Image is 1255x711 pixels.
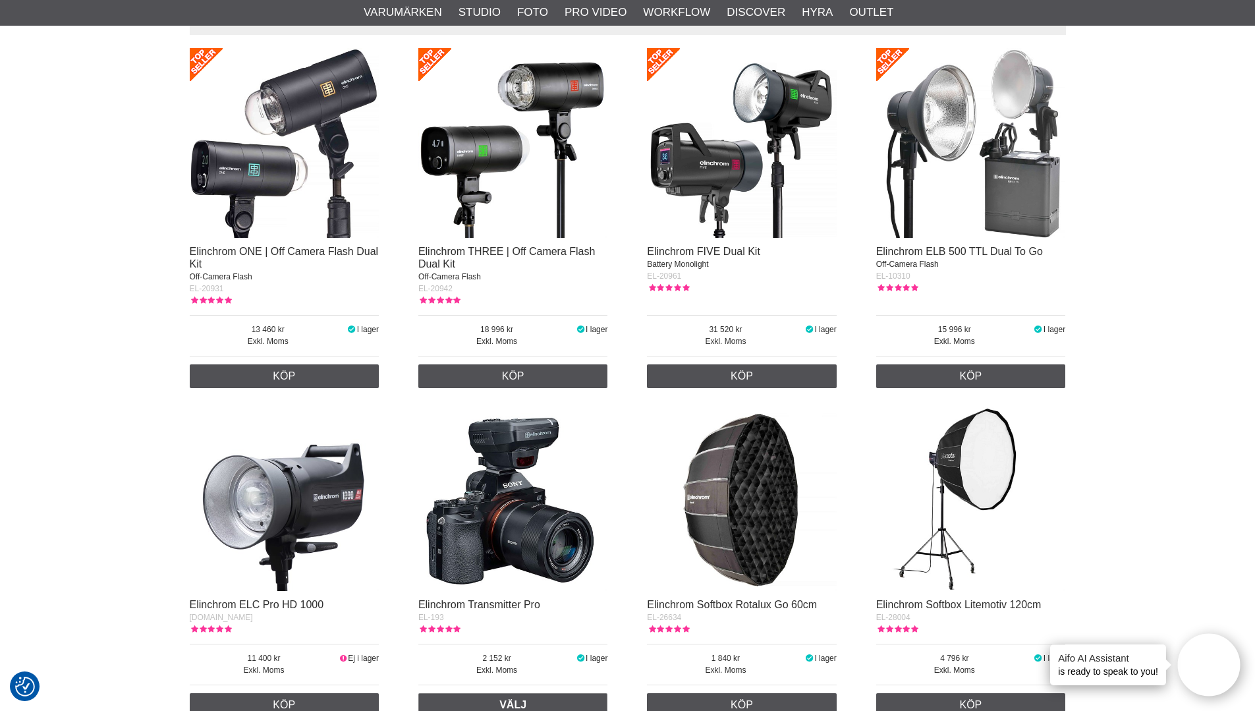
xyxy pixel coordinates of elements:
i: I lager [1033,325,1044,334]
a: Köp [876,364,1066,388]
span: I lager [586,325,607,334]
img: Elinchrom Softbox Litemotiv 120cm [876,401,1066,591]
a: Elinchrom THREE | Off Camera Flash Dual Kit [418,246,596,270]
span: Ej i lager [348,654,379,663]
span: EL-28004 [876,613,910,622]
a: Workflow [643,4,710,21]
span: I lager [357,325,379,334]
a: Studio [459,4,501,21]
span: 11 400 [190,652,339,664]
a: Köp [190,364,379,388]
a: Elinchrom FIVE Dual Kit [647,246,760,257]
div: Kundbetyg: 5.00 [647,282,689,294]
span: Off-Camera Flash [876,260,939,269]
div: is ready to speak to you! [1050,644,1166,685]
i: I lager [575,654,586,663]
img: Revisit consent button [15,677,35,697]
div: Kundbetyg: 5.00 [418,623,460,635]
span: 1 840 [647,652,804,664]
div: Kundbetyg: 5.00 [647,623,689,635]
a: Pro Video [565,4,627,21]
div: Kundbetyg: 5.00 [190,295,232,306]
i: Ej i lager [339,654,349,663]
a: Elinchrom ELC Pro HD 1000 [190,599,324,610]
span: EL-10310 [876,271,910,281]
a: Outlet [849,4,893,21]
i: I lager [347,325,357,334]
img: Elinchrom ELB 500 TTL Dual To Go [876,48,1066,238]
a: Köp [418,364,608,388]
span: I lager [586,654,607,663]
a: Elinchrom Softbox Rotalux Go 60cm [647,599,817,610]
a: Varumärken [364,4,442,21]
div: Kundbetyg: 5.00 [190,623,232,635]
a: Foto [517,4,548,21]
div: Kundbetyg: 5.00 [876,282,918,294]
span: 18 996 [418,324,575,335]
span: [DOMAIN_NAME] [190,613,253,622]
a: Köp [647,364,837,388]
i: I lager [804,325,815,334]
div: Kundbetyg: 5.00 [876,623,918,635]
span: EL-20961 [647,271,681,281]
span: Exkl. Moms [647,335,804,347]
span: Exkl. Moms [190,664,339,676]
i: I lager [1033,654,1044,663]
img: Elinchrom THREE | Off Camera Flash Dual Kit [418,48,608,238]
a: Hyra [802,4,833,21]
a: Elinchrom Transmitter Pro [418,599,540,610]
span: I lager [814,325,836,334]
img: Elinchrom FIVE Dual Kit [647,48,837,238]
img: Elinchrom ELC Pro HD 1000 [190,401,379,591]
a: Elinchrom Softbox Litemotiv 120cm [876,599,1042,610]
a: Discover [727,4,785,21]
span: Battery Monolight [647,260,708,269]
img: Elinchrom Softbox Rotalux Go 60cm [647,401,837,591]
span: Exkl. Moms [647,664,804,676]
span: I lager [1044,325,1065,334]
div: Kundbetyg: 5.00 [418,295,460,306]
span: 31 520 [647,324,804,335]
img: Elinchrom Transmitter Pro [418,401,608,591]
span: Exkl. Moms [418,335,575,347]
i: I lager [575,325,586,334]
span: 2 152 [418,652,575,664]
span: Exkl. Moms [418,664,575,676]
span: 4 796 [876,652,1033,664]
a: Elinchrom ONE | Off Camera Flash Dual Kit [190,246,379,270]
span: Exkl. Moms [876,664,1033,676]
span: Off-Camera Flash [418,272,481,281]
a: Elinchrom ELB 500 TTL Dual To Go [876,246,1043,257]
span: Exkl. Moms [876,335,1033,347]
img: Elinchrom ONE | Off Camera Flash Dual Kit [190,48,379,238]
span: EL-193 [418,613,444,622]
i: I lager [804,654,815,663]
span: 15 996 [876,324,1033,335]
span: I lager [1044,654,1065,663]
h4: Aifo AI Assistant [1058,651,1158,665]
span: 13 460 [190,324,347,335]
span: EL-20942 [418,284,453,293]
span: Exkl. Moms [190,335,347,347]
span: Off-Camera Flash [190,272,252,281]
span: EL-26634 [647,613,681,622]
span: I lager [814,654,836,663]
button: Samtyckesinställningar [15,675,35,698]
span: EL-20931 [190,284,224,293]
